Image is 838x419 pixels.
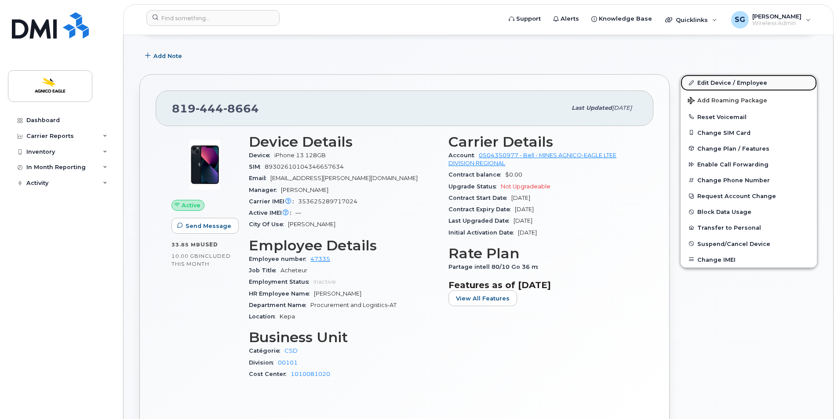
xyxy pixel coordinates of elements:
span: Employment Status [249,278,313,285]
span: City Of Use [249,221,288,228]
span: HR Employee Name [249,290,314,297]
button: Change IMEI [681,252,817,267]
span: Cost Center [249,371,291,377]
button: Change Phone Number [681,172,817,188]
span: [PERSON_NAME] [752,13,802,20]
span: Job Title [249,267,281,274]
span: Device [249,152,274,159]
div: Quicklinks [659,11,723,29]
span: Manager [249,187,281,193]
span: used [200,241,218,248]
input: Find something... [146,10,280,26]
button: Change Plan / Features [681,141,817,156]
a: Knowledge Base [585,10,658,28]
span: [PERSON_NAME] [314,290,361,297]
span: Initial Activation Date [448,229,518,236]
span: Send Message [186,222,231,230]
span: Not Upgradeable [501,183,550,190]
span: Kepa [280,313,295,320]
button: Change SIM Card [681,125,817,141]
span: Acheteur [281,267,307,274]
span: Active [182,201,200,209]
span: Account [448,152,479,159]
span: [DATE] [612,105,632,111]
button: Suspend/Cancel Device [681,236,817,252]
span: Last Upgraded Date [448,217,514,224]
span: — [295,209,301,216]
a: 1010081020 [291,371,330,377]
span: [EMAIL_ADDRESS][PERSON_NAME][DOMAIN_NAME] [270,175,418,181]
span: Upgrade Status [448,183,501,190]
button: Send Message [171,218,239,234]
a: 47335 [310,256,330,262]
span: Suspend/Cancel Device [697,240,770,247]
span: Wireless Admin [752,20,802,27]
span: Division [249,359,278,366]
span: Department Name [249,302,310,308]
button: Transfer to Personal [681,220,817,235]
span: Location [249,313,280,320]
h3: Business Unit [249,329,438,345]
span: 819 [172,102,259,115]
span: Email [249,175,270,181]
span: 10.00 GB [171,253,199,259]
button: Request Account Change [681,188,817,204]
button: Block Data Usage [681,204,817,220]
span: 353625289717024 [298,198,357,205]
a: 00101 [278,359,298,366]
span: Carrier IMEI [249,198,298,205]
span: Contract Start Date [448,195,511,201]
span: Employee number [249,256,310,262]
button: Add Roaming Package [681,91,817,109]
span: Inactive [313,278,336,285]
h3: Carrier Details [448,134,638,150]
span: Quicklinks [676,16,708,23]
a: Support [503,10,547,28]
span: $0.00 [505,171,522,178]
button: Add Note [139,48,189,64]
span: SG [735,14,745,25]
a: Edit Device / Employee [681,75,817,90]
span: Add Roaming Package [688,97,767,105]
h3: Features as of [DATE] [448,280,638,290]
a: CSD [284,347,298,354]
span: Support [516,14,541,23]
h3: Rate Plan [448,246,638,261]
span: Procurement and Logistics-AT [310,302,397,308]
span: Change Plan / Features [697,145,769,152]
a: 0504350977 - Bell - MINES AGNICO-EAGLE LTEE DIVISION REGIONAL [448,152,616,166]
span: 8664 [223,102,259,115]
span: Contract Expiry Date [448,206,515,213]
span: [DATE] [518,229,537,236]
span: included this month [171,253,231,267]
h3: Device Details [249,134,438,150]
span: [PERSON_NAME] [288,221,335,228]
span: [PERSON_NAME] [281,187,328,193]
span: Contract balance [448,171,505,178]
span: 444 [196,102,223,115]
span: Add Note [153,52,182,60]
img: image20231002-3703462-1ig824h.jpeg [179,138,231,191]
h3: Employee Details [249,238,438,253]
button: Reset Voicemail [681,109,817,125]
div: Sandy Gillis [725,11,817,29]
button: View All Features [448,290,517,306]
span: Knowledge Base [599,14,652,23]
button: Enable Call Forwarding [681,156,817,172]
span: Catégorie [249,347,284,354]
span: [DATE] [514,217,532,224]
span: 33.85 MB [171,242,200,248]
span: Last updated [572,105,612,111]
span: View All Features [456,294,510,303]
span: Alerts [561,14,579,23]
span: Enable Call Forwarding [697,161,769,168]
a: Alerts [547,10,585,28]
span: 89302610104346657634 [265,163,344,170]
span: [DATE] [511,195,530,201]
span: iPhone 13 128GB [274,152,326,159]
span: [DATE] [515,206,534,213]
span: Active IMEI [249,209,295,216]
span: SIM [249,163,265,170]
span: Partage intell 80/10 Go 36 m [448,264,543,270]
